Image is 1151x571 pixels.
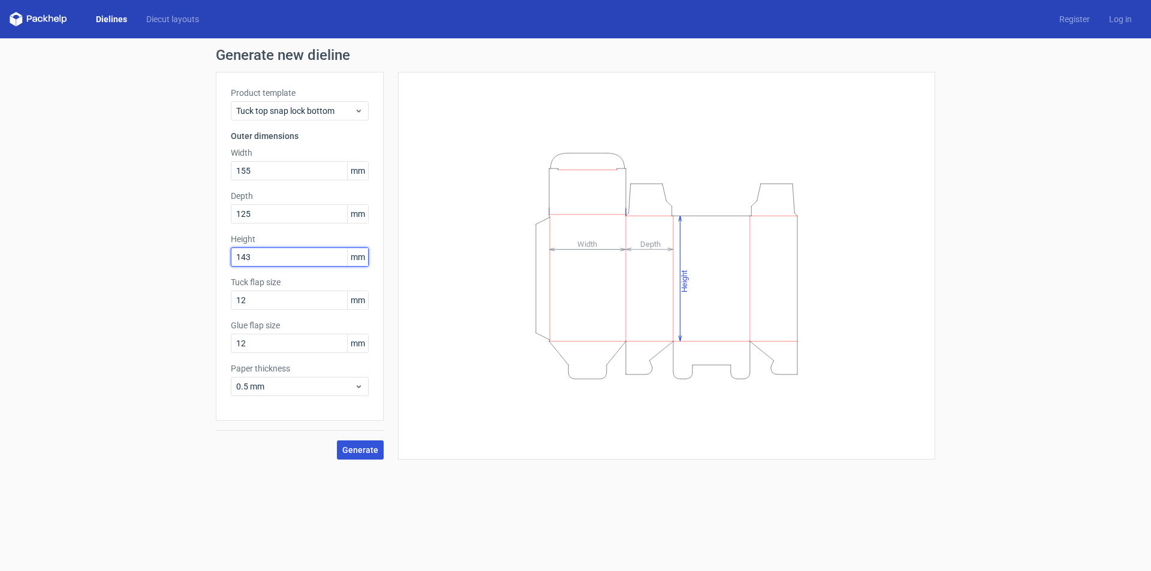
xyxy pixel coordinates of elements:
h1: Generate new dieline [216,48,935,62]
label: Product template [231,87,369,99]
button: Generate [337,440,384,460]
label: Depth [231,190,369,202]
tspan: Width [577,239,597,248]
span: mm [347,334,368,352]
label: Paper thickness [231,362,369,374]
label: Tuck flap size [231,276,369,288]
span: 0.5 mm [236,380,354,392]
tspan: Height [680,270,689,292]
span: mm [347,205,368,223]
a: Diecut layouts [137,13,209,25]
label: Glue flap size [231,319,369,331]
a: Register [1050,13,1099,25]
h3: Outer dimensions [231,130,369,142]
span: mm [347,291,368,309]
a: Log in [1099,13,1141,25]
span: Tuck top snap lock bottom [236,105,354,117]
label: Height [231,233,369,245]
span: Generate [342,446,378,454]
span: mm [347,162,368,180]
span: mm [347,248,368,266]
tspan: Depth [640,239,661,248]
label: Width [231,147,369,159]
a: Dielines [86,13,137,25]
